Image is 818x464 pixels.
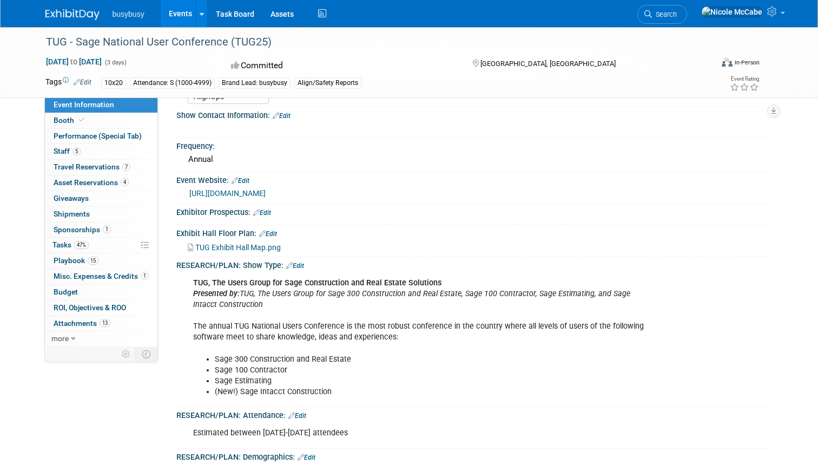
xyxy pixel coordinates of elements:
div: Align/Safety Reports [294,77,361,89]
div: Exhibitor Prospectus: [176,204,773,218]
span: 13 [100,319,110,327]
li: Sage 100 Contractor [215,365,651,376]
a: Edit [273,112,291,120]
a: Edit [288,412,306,420]
div: RESEARCH/PLAN: Show Type: [176,257,773,271]
span: Search [652,10,677,18]
div: Event Website: [176,172,773,186]
span: [GEOGRAPHIC_DATA], [GEOGRAPHIC_DATA] [480,60,616,68]
div: The annual TUG National Users Conference is the most robust conference in the country where all l... [186,272,657,403]
span: Staff [54,147,81,155]
span: 47% [74,241,89,249]
span: Playbook [54,256,98,265]
span: Asset Reservations [54,178,129,187]
span: 1 [141,272,149,280]
span: (3 days) [104,59,127,66]
span: Event Information [54,100,114,109]
a: Shipments [45,207,157,222]
a: ROI, Objectives & ROO [45,300,157,316]
div: TUG - Sage National User Conference (TUG25) [42,32,699,52]
div: Frequency: [176,138,773,152]
img: Nicole McCabe [701,6,763,18]
div: Committed [228,56,455,75]
span: Sponsorships [54,225,111,234]
span: 1 [103,225,111,233]
span: Attachments [54,319,110,328]
a: Edit [74,79,91,86]
a: Edit [259,230,277,238]
div: In-Person [734,58,760,67]
div: Annual [184,151,765,168]
div: RESEARCH/PLAN: Attendance: [176,407,773,421]
a: Tasks47% [45,238,157,253]
li: Sage Estimating [215,376,651,387]
span: busybusy [113,10,144,18]
a: Event Information [45,97,157,113]
span: to [69,57,79,66]
a: [URL][DOMAIN_NAME] [189,189,266,198]
img: Format-Inperson.png [722,58,733,67]
li: Sage 300 Construction and Real Estate [215,354,651,365]
span: Shipments [54,210,90,218]
a: Edit [298,454,315,461]
a: Playbook15 [45,253,157,269]
a: Performance (Special Tab) [45,129,157,144]
a: Giveaways [45,191,157,206]
img: ExhibitDay [45,9,100,20]
span: 5 [72,147,81,155]
a: Booth [45,113,157,128]
span: [DATE] [DATE] [45,57,102,67]
a: Budget [45,285,157,300]
td: Personalize Event Tab Strip [117,347,136,361]
a: Edit [232,177,249,185]
a: Misc. Expenses & Credits1 [45,269,157,284]
div: Attendance: S (1000-4999) [130,77,215,89]
a: Travel Reservations7 [45,160,157,175]
td: Tags [45,76,91,89]
span: Giveaways [54,194,89,202]
a: Asset Reservations4 [45,175,157,191]
a: Edit [286,262,304,270]
div: Exhibit Hall Floor Plan: [176,225,773,239]
a: Sponsorships1 [45,223,157,238]
i: Booth reservation complete [79,117,84,123]
span: 4 [121,178,129,186]
span: TUG Exhibit Hall Map.png [195,243,281,252]
a: Attachments13 [45,316,157,331]
div: Event Format [654,56,760,73]
b: Presented by: [193,289,240,298]
li: (New!) Sage Intacct Construction [215,387,651,397]
div: 10x20 [101,77,126,89]
a: more [45,331,157,347]
span: Misc. Expenses & Credits [54,272,149,280]
span: Performance (Special Tab) [54,132,142,140]
span: 7 [122,163,130,171]
span: Booth [54,116,87,125]
span: more [51,334,69,343]
span: 15 [88,257,98,265]
td: Toggle Event Tabs [135,347,157,361]
div: Event Rating [730,76,759,82]
b: TUG, The Users Group for Sage Construction and Real Estate Solutions [193,278,441,287]
i: TUG, The Users Group for Sage 300 Construction and Real Estate, Sage 100 Contractor, Sage Estimat... [193,289,630,309]
a: Edit [253,209,271,217]
span: ROI, Objectives & ROO [54,303,126,312]
span: Tasks [52,240,89,249]
div: Estimated between [DATE]-[DATE] attendees [186,422,657,444]
span: Budget [54,287,78,296]
a: Search [637,5,687,24]
span: Travel Reservations [54,162,130,171]
div: Show Contact Information: [176,107,773,121]
div: RESEARCH/PLAN: Demographics: [176,449,773,463]
a: Staff5 [45,144,157,159]
a: TUG Exhibit Hall Map.png [188,243,281,252]
div: Brand Lead: busybusy [219,77,291,89]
